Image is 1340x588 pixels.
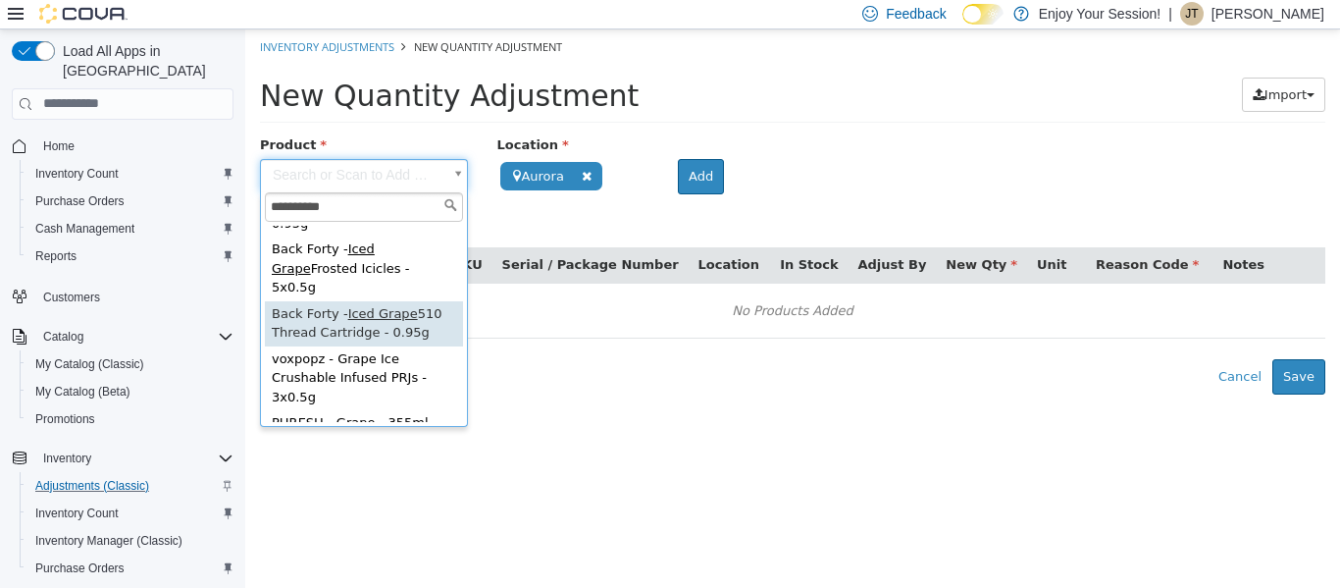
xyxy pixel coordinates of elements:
span: Iced Grape [103,277,173,292]
span: Home [35,134,233,158]
a: Customers [35,286,108,309]
span: Reports [35,248,77,264]
button: Inventory Count [20,500,241,527]
span: Inventory Count [35,506,119,521]
button: Purchase Orders [20,187,241,215]
a: My Catalog (Beta) [27,380,138,403]
div: Back Forty - Frosted Icicles - 5x0.5g [20,207,218,272]
span: Inventory Count [35,166,119,182]
a: Reports [27,244,84,268]
input: Dark Mode [962,4,1004,25]
p: | [1168,2,1172,26]
button: My Catalog (Beta) [20,378,241,405]
span: Promotions [35,411,95,427]
span: Purchase Orders [27,557,233,580]
span: Inventory [43,451,91,466]
p: Enjoy Your Session! [1039,2,1161,26]
a: Adjustments (Classic) [27,474,157,498]
span: JT [1185,2,1198,26]
button: Customers [4,282,241,310]
a: Home [35,134,82,158]
button: Catalog [35,325,91,348]
span: Inventory Count [27,162,233,186]
span: Catalog [43,329,83,345]
button: Cash Management [20,215,241,242]
a: Promotions [27,407,103,431]
span: My Catalog (Beta) [27,380,233,403]
a: Purchase Orders [27,189,132,213]
span: Iced Grape [26,212,129,246]
span: Feedback [886,4,946,24]
span: Load All Apps in [GEOGRAPHIC_DATA] [55,41,233,80]
span: Inventory [35,447,233,470]
a: Inventory Manager (Classic) [27,529,190,553]
span: Adjustments (Classic) [27,474,233,498]
span: Cash Management [27,217,233,241]
span: Home [43,138,75,154]
span: Purchase Orders [35,561,125,576]
div: PHRESH - Grape - 355ml [20,381,218,407]
span: My Catalog (Classic) [35,356,144,372]
p: [PERSON_NAME] [1211,2,1324,26]
a: Purchase Orders [27,557,132,580]
button: My Catalog (Classic) [20,350,241,378]
span: Promotions [27,407,233,431]
a: Inventory Count [27,502,127,525]
button: Catalog [4,323,241,350]
a: My Catalog (Classic) [27,352,152,376]
span: Inventory Count [27,502,233,525]
span: Adjustments (Classic) [35,478,149,494]
span: Inventory Manager (Classic) [35,533,182,549]
span: Customers [43,290,100,305]
span: My Catalog (Beta) [35,384,130,400]
span: Customers [35,284,233,308]
span: Dark Mode [962,25,963,26]
span: Cash Management [35,221,134,237]
div: Back Forty - 510 Thread Cartridge - 0.95g [20,272,218,317]
a: Inventory Count [27,162,127,186]
button: Inventory Count [20,160,241,187]
span: My Catalog (Classic) [27,352,233,376]
button: Home [4,132,241,160]
span: Purchase Orders [35,193,125,209]
div: voxpopz - Grape Ice Crushable Infused PRJs - 3x0.5g [20,317,218,382]
button: Adjustments (Classic) [20,472,241,500]
span: Purchase Orders [27,189,233,213]
img: Cova [39,4,128,24]
span: Inventory Manager (Classic) [27,529,233,553]
button: Purchase Orders [20,555,241,582]
button: Inventory [4,445,241,472]
span: Catalog [35,325,233,348]
button: Inventory Manager (Classic) [20,527,241,555]
button: Inventory [35,447,99,470]
a: Cash Management [27,217,142,241]
div: Jeremy Tremblett [1180,2,1204,26]
button: Reports [20,242,241,270]
button: Promotions [20,405,241,433]
span: Reports [27,244,233,268]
